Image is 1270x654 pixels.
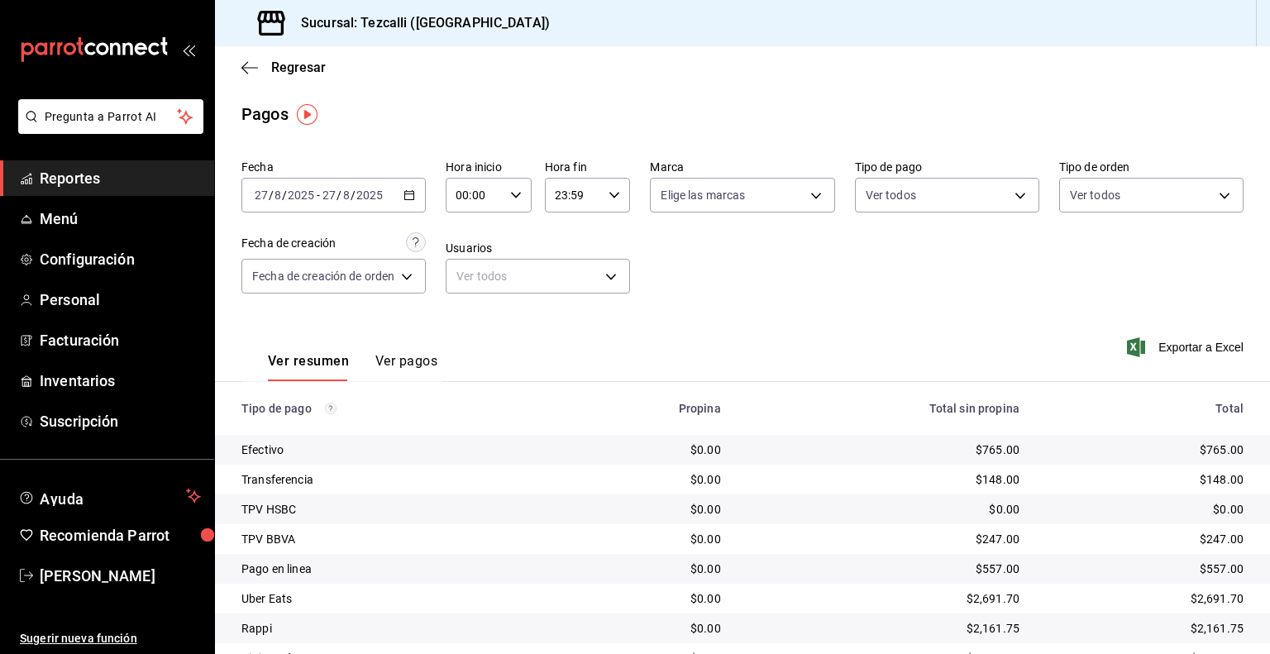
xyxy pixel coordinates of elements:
[271,60,326,75] span: Regresar
[866,187,916,203] span: Ver todos
[254,189,269,202] input: --
[747,531,1019,547] div: $247.00
[545,161,631,173] label: Hora fin
[268,353,437,381] div: navigation tabs
[40,524,201,547] span: Recomienda Parrot
[241,620,546,637] div: Rappi
[855,161,1039,173] label: Tipo de pago
[747,471,1019,488] div: $148.00
[572,620,721,637] div: $0.00
[241,471,546,488] div: Transferencia
[40,329,201,351] span: Facturación
[40,410,201,432] span: Suscripción
[572,561,721,577] div: $0.00
[446,259,630,294] div: Ver todos
[1046,561,1244,577] div: $557.00
[45,108,178,126] span: Pregunta a Parrot AI
[269,189,274,202] span: /
[241,442,546,458] div: Efectivo
[1070,187,1120,203] span: Ver todos
[572,590,721,607] div: $0.00
[241,561,546,577] div: Pago en linea
[1046,442,1244,458] div: $765.00
[1046,402,1244,415] div: Total
[241,60,326,75] button: Regresar
[572,402,721,415] div: Propina
[572,442,721,458] div: $0.00
[747,402,1019,415] div: Total sin propina
[241,590,546,607] div: Uber Eats
[342,189,351,202] input: --
[18,99,203,134] button: Pregunta a Parrot AI
[317,189,320,202] span: -
[375,353,437,381] button: Ver pagos
[1046,501,1244,518] div: $0.00
[274,189,282,202] input: --
[40,486,179,506] span: Ayuda
[650,161,834,173] label: Marca
[241,402,546,415] div: Tipo de pago
[1046,531,1244,547] div: $247.00
[241,235,336,252] div: Fecha de creación
[446,242,630,254] label: Usuarios
[1130,337,1244,357] button: Exportar a Excel
[40,565,201,587] span: [PERSON_NAME]
[1059,161,1244,173] label: Tipo de orden
[572,501,721,518] div: $0.00
[40,289,201,311] span: Personal
[351,189,356,202] span: /
[40,208,201,230] span: Menú
[1046,620,1244,637] div: $2,161.75
[40,370,201,392] span: Inventarios
[661,187,745,203] span: Elige las marcas
[282,189,287,202] span: /
[241,161,426,173] label: Fecha
[572,531,721,547] div: $0.00
[252,268,394,284] span: Fecha de creación de orden
[241,102,289,127] div: Pagos
[241,531,546,547] div: TPV BBVA
[288,13,550,33] h3: Sucursal: Tezcalli ([GEOGRAPHIC_DATA])
[20,630,201,647] span: Sugerir nueva función
[747,501,1019,518] div: $0.00
[325,403,337,414] svg: Los pagos realizados con Pay y otras terminales son montos brutos.
[747,442,1019,458] div: $765.00
[12,120,203,137] a: Pregunta a Parrot AI
[322,189,337,202] input: --
[287,189,315,202] input: ----
[747,561,1019,577] div: $557.00
[40,248,201,270] span: Configuración
[446,161,532,173] label: Hora inicio
[356,189,384,202] input: ----
[40,167,201,189] span: Reportes
[747,620,1019,637] div: $2,161.75
[241,501,546,518] div: TPV HSBC
[1046,590,1244,607] div: $2,691.70
[268,353,349,381] button: Ver resumen
[337,189,341,202] span: /
[1046,471,1244,488] div: $148.00
[572,471,721,488] div: $0.00
[182,43,195,56] button: open_drawer_menu
[297,104,317,125] img: Tooltip marker
[747,590,1019,607] div: $2,691.70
